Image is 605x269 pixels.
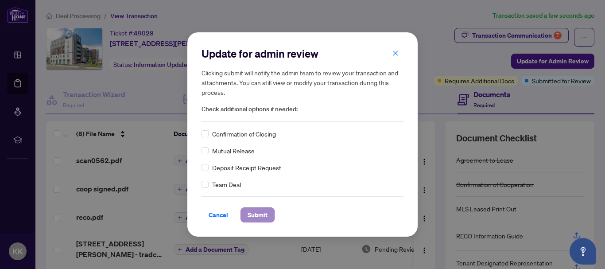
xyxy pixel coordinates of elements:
button: Open asap [570,238,596,265]
h2: Update for admin review [202,47,403,61]
h5: Clicking submit will notify the admin team to review your transaction and attachments. You can st... [202,68,403,97]
button: Submit [240,207,275,222]
span: Confirmation of Closing [212,129,276,139]
span: Mutual Release [212,146,255,156]
span: Deposit Receipt Request [212,163,281,172]
span: Submit [248,208,268,222]
button: Cancel [202,207,235,222]
span: Check additional options if needed: [202,104,403,114]
span: Cancel [209,208,228,222]
span: close [392,50,399,56]
span: Team Deal [212,179,241,189]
